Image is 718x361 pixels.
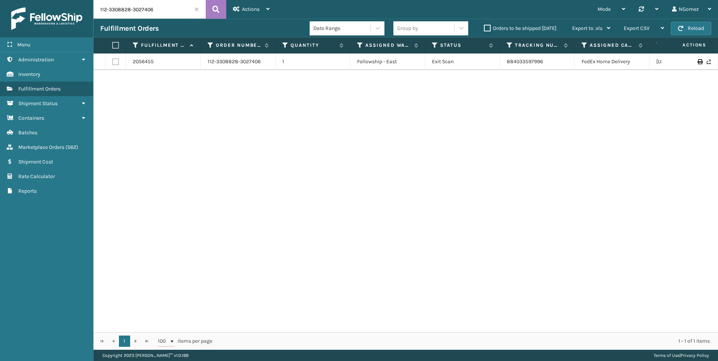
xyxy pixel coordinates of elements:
[697,59,702,64] i: Print Label
[440,42,485,49] label: Status
[671,22,711,35] button: Reload
[18,129,37,136] span: Batches
[291,42,336,49] label: Quantity
[223,337,710,345] div: 1 - 1 of 1 items
[18,144,64,150] span: Marketplace Orders
[100,24,159,33] h3: Fulfillment Orders
[276,53,350,70] td: 1
[590,42,635,49] label: Assigned Carrier Service
[515,42,560,49] label: Tracking Number
[18,115,44,121] span: Containers
[133,58,154,65] a: 2056455
[654,353,679,358] a: Terms of Use
[18,56,54,63] span: Administration
[659,39,711,51] span: Actions
[484,25,556,31] label: Orders to be shipped [DATE]
[572,25,602,31] span: Export to .xls
[18,86,61,92] span: Fulfillment Orders
[18,159,53,165] span: Shipment Cost
[598,6,611,12] span: Mode
[158,336,212,347] span: items per page
[11,7,82,30] img: logo
[17,42,30,48] span: Menu
[18,188,37,194] span: Reports
[706,59,711,64] i: Never Shipped
[158,337,169,345] span: 100
[681,353,709,358] a: Privacy Policy
[507,58,543,65] a: 884033597996
[575,53,650,70] td: FedEx Home Delivery
[208,58,261,65] a: 112-3308828-3027406
[102,350,188,361] p: Copyright 2023 [PERSON_NAME]™ v 1.0.188
[119,336,130,347] a: 1
[365,42,411,49] label: Assigned Warehouse
[18,71,40,77] span: Inventory
[65,144,78,150] span: ( 562 )
[313,24,371,32] div: Date Range
[397,24,418,32] div: Group by
[18,100,58,107] span: Shipment Status
[425,53,500,70] td: Exit Scan
[216,42,261,49] label: Order Number
[242,6,260,12] span: Actions
[654,350,709,361] div: |
[350,53,425,70] td: Fellowship - East
[141,42,186,49] label: Fulfillment Order Id
[18,173,55,180] span: Rate Calculator
[624,25,650,31] span: Export CSV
